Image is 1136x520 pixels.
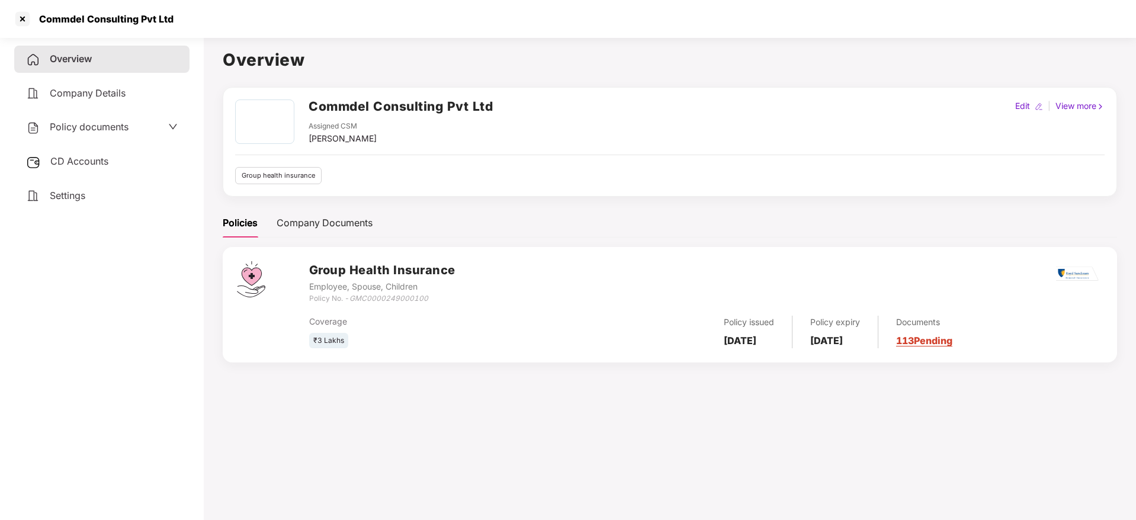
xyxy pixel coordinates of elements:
[235,167,322,184] div: Group health insurance
[26,189,40,203] img: svg+xml;base64,PHN2ZyB4bWxucz0iaHR0cDovL3d3dy53My5vcmcvMjAwMC9zdmciIHdpZHRoPSIyNCIgaGVpZ2h0PSIyNC...
[26,86,40,101] img: svg+xml;base64,PHN2ZyB4bWxucz0iaHR0cDovL3d3dy53My5vcmcvMjAwMC9zdmciIHdpZHRoPSIyNCIgaGVpZ2h0PSIyNC...
[724,335,756,346] b: [DATE]
[237,261,265,297] img: svg+xml;base64,PHN2ZyB4bWxucz0iaHR0cDovL3d3dy53My5vcmcvMjAwMC9zdmciIHdpZHRoPSI0Ny43MTQiIGhlaWdodD...
[724,316,774,329] div: Policy issued
[1056,267,1099,281] img: rsi.png
[26,53,40,67] img: svg+xml;base64,PHN2ZyB4bWxucz0iaHR0cDovL3d3dy53My5vcmcvMjAwMC9zdmciIHdpZHRoPSIyNCIgaGVpZ2h0PSIyNC...
[50,155,108,167] span: CD Accounts
[309,132,377,145] div: [PERSON_NAME]
[1045,99,1053,113] div: |
[896,335,952,346] a: 113 Pending
[309,280,455,293] div: Employee, Spouse, Children
[168,122,178,131] span: down
[1035,102,1043,111] img: editIcon
[309,261,455,280] h3: Group Health Insurance
[309,121,377,132] div: Assigned CSM
[1013,99,1032,113] div: Edit
[50,87,126,99] span: Company Details
[349,294,428,303] i: GMC0000249000100
[309,97,493,116] h2: Commdel Consulting Pvt Ltd
[277,216,373,230] div: Company Documents
[50,190,85,201] span: Settings
[309,333,348,349] div: ₹3 Lakhs
[26,121,40,135] img: svg+xml;base64,PHN2ZyB4bWxucz0iaHR0cDovL3d3dy53My5vcmcvMjAwMC9zdmciIHdpZHRoPSIyNCIgaGVpZ2h0PSIyNC...
[50,53,92,65] span: Overview
[896,316,952,329] div: Documents
[810,335,843,346] b: [DATE]
[309,315,574,328] div: Coverage
[1096,102,1105,111] img: rightIcon
[32,13,174,25] div: Commdel Consulting Pvt Ltd
[1053,99,1107,113] div: View more
[309,293,455,304] div: Policy No. -
[50,121,129,133] span: Policy documents
[26,155,41,169] img: svg+xml;base64,PHN2ZyB3aWR0aD0iMjUiIGhlaWdodD0iMjQiIHZpZXdCb3g9IjAgMCAyNSAyNCIgZmlsbD0ibm9uZSIgeG...
[223,216,258,230] div: Policies
[810,316,860,329] div: Policy expiry
[223,47,1117,73] h1: Overview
